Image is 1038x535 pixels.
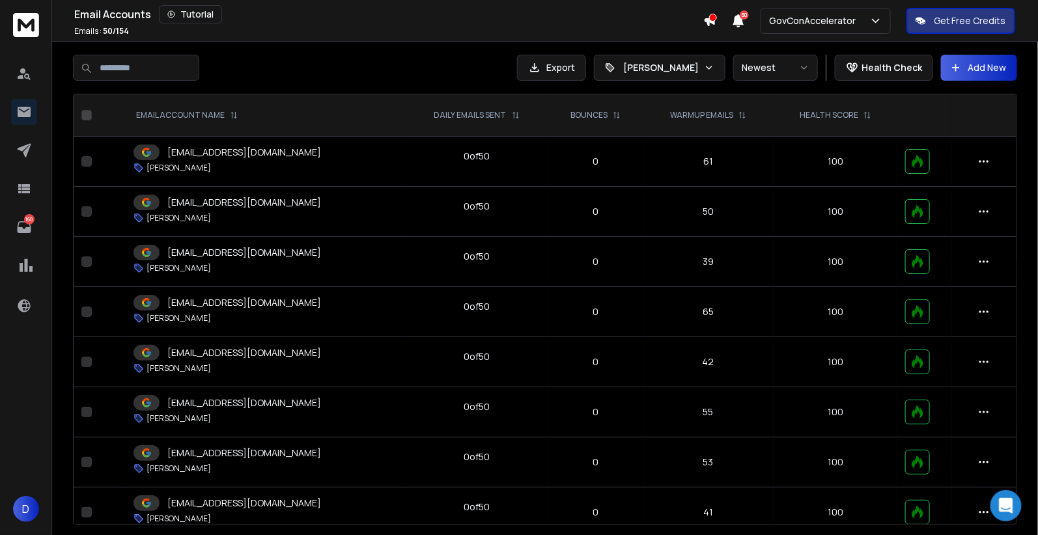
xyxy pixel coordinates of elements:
[147,163,211,173] p: [PERSON_NAME]
[555,506,635,519] p: 0
[643,237,774,287] td: 39
[555,205,635,218] p: 0
[774,387,898,437] td: 100
[570,110,608,120] p: BOUNCES
[167,346,321,359] p: [EMAIL_ADDRESS][DOMAIN_NAME]
[147,463,211,474] p: [PERSON_NAME]
[517,55,586,81] button: Export
[555,355,635,368] p: 0
[643,337,774,387] td: 42
[147,363,211,374] p: [PERSON_NAME]
[670,110,733,120] p: WARMUP EMAILS
[464,450,490,463] div: 0 of 50
[800,110,858,120] p: HEALTH SCORE
[464,400,490,413] div: 0 of 50
[774,437,898,487] td: 100
[13,496,39,522] button: D
[147,313,211,323] p: [PERSON_NAME]
[555,456,635,469] p: 0
[103,25,129,36] span: 50 / 154
[74,5,703,23] div: Email Accounts
[643,287,774,337] td: 65
[11,214,37,240] a: 160
[167,196,321,209] p: [EMAIL_ADDRESS][DOMAIN_NAME]
[740,10,749,20] span: 50
[643,187,774,237] td: 50
[464,501,490,514] div: 0 of 50
[147,263,211,273] p: [PERSON_NAME]
[74,26,129,36] p: Emails :
[464,300,490,313] div: 0 of 50
[167,146,321,159] p: [EMAIL_ADDRESS][DOMAIN_NAME]
[147,514,211,524] p: [PERSON_NAME]
[136,110,238,120] div: EMAIL ACCOUNT NAME
[835,55,933,81] button: Health Check
[643,387,774,437] td: 55
[643,437,774,487] td: 53
[464,250,490,263] div: 0 of 50
[464,350,490,363] div: 0 of 50
[774,337,898,387] td: 100
[906,8,1015,34] button: Get Free Credits
[159,5,222,23] button: Tutorial
[555,155,635,168] p: 0
[990,490,1022,521] div: Open Intercom Messenger
[862,61,922,74] p: Health Check
[774,287,898,337] td: 100
[555,305,635,318] p: 0
[147,213,211,223] p: [PERSON_NAME]
[555,405,635,418] p: 0
[167,446,321,460] p: [EMAIL_ADDRESS][DOMAIN_NAME]
[24,214,35,225] p: 160
[769,14,861,27] p: GovConAccelerator
[167,296,321,309] p: [EMAIL_ADDRESS][DOMAIN_NAME]
[774,187,898,237] td: 100
[774,237,898,287] td: 100
[623,61,699,74] p: [PERSON_NAME]
[167,246,321,259] p: [EMAIL_ADDRESS][DOMAIN_NAME]
[941,55,1017,81] button: Add New
[464,200,490,213] div: 0 of 50
[434,110,507,120] p: DAILY EMAILS SENT
[934,14,1006,27] p: Get Free Credits
[733,55,818,81] button: Newest
[167,497,321,510] p: [EMAIL_ADDRESS][DOMAIN_NAME]
[147,413,211,424] p: [PERSON_NAME]
[774,137,898,187] td: 100
[464,150,490,163] div: 0 of 50
[555,255,635,268] p: 0
[167,396,321,409] p: [EMAIL_ADDRESS][DOMAIN_NAME]
[643,137,774,187] td: 61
